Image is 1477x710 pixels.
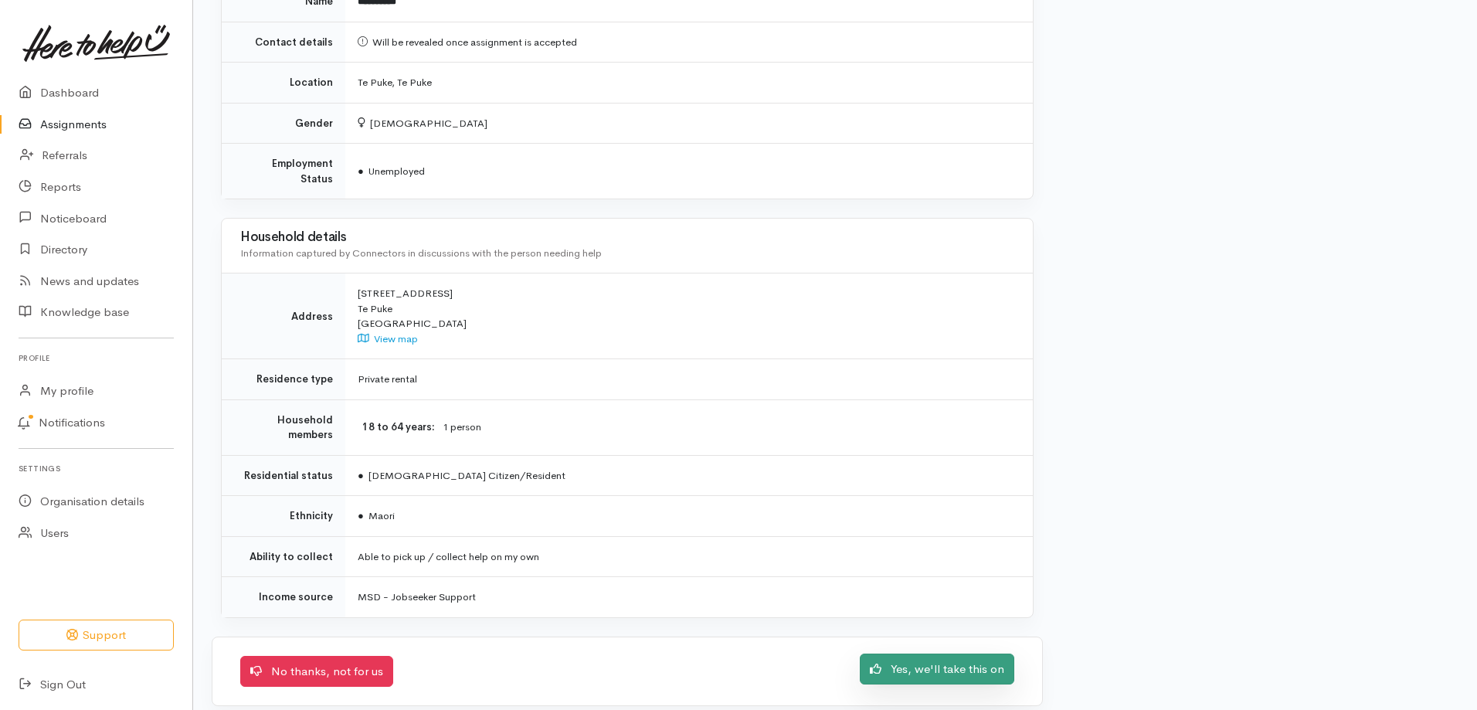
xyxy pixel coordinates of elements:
[345,22,1033,63] td: Will be revealed once assignment is accepted
[222,536,345,577] td: Ability to collect
[240,656,393,688] a: No thanks, not for us
[358,420,435,435] dt: 18 to 64 years
[358,509,364,522] span: ●
[358,509,395,522] span: Maori
[860,654,1014,685] a: Yes, we'll take this on
[222,63,345,104] td: Location
[222,273,345,359] td: Address
[19,348,174,369] h6: Profile
[240,230,1014,245] h3: Household details
[443,420,1014,436] dd: 1 person
[222,22,345,63] td: Contact details
[222,496,345,537] td: Ethnicity
[358,332,418,345] a: View map
[358,117,487,130] span: [DEMOGRAPHIC_DATA]
[222,455,345,496] td: Residential status
[19,458,174,479] h6: Settings
[240,246,602,260] span: Information captured by Connectors in discussions with the person needing help
[222,399,345,455] td: Household members
[345,536,1033,577] td: Able to pick up / collect help on my own
[222,144,345,199] td: Employment Status
[358,165,425,178] span: Unemployed
[358,469,565,482] span: [DEMOGRAPHIC_DATA] Citizen/Resident
[19,620,174,651] button: Support
[358,469,364,482] span: ●
[358,286,1014,346] div: [STREET_ADDRESS] Te Puke [GEOGRAPHIC_DATA]
[345,577,1033,617] td: MSD - Jobseeker Support
[358,165,364,178] span: ●
[222,577,345,617] td: Income source
[222,359,345,400] td: Residence type
[345,359,1033,400] td: Private rental
[345,63,1033,104] td: Te Puke, Te Puke
[222,103,345,144] td: Gender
